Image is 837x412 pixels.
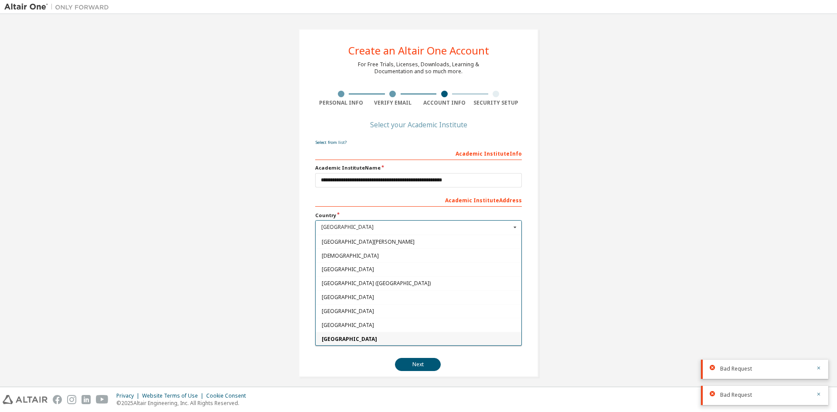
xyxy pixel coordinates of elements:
[322,295,516,300] span: [GEOGRAPHIC_DATA]
[315,146,522,160] div: Academic Institute Info
[418,99,470,106] div: Account Info
[315,212,522,219] label: Country
[206,392,251,399] div: Cookie Consent
[96,395,109,404] img: youtube.svg
[322,267,516,272] span: [GEOGRAPHIC_DATA]
[315,99,367,106] div: Personal Info
[322,281,516,286] span: [GEOGRAPHIC_DATA] ([GEOGRAPHIC_DATA])
[322,336,516,341] span: [GEOGRAPHIC_DATA]
[348,45,489,56] div: Create an Altair One Account
[470,99,522,106] div: Security Setup
[142,392,206,399] div: Website Terms of Use
[315,193,522,207] div: Academic Institute Address
[315,140,347,145] a: Select from list?
[395,358,441,371] button: Next
[322,239,516,245] span: [GEOGRAPHIC_DATA][PERSON_NAME]
[370,122,467,127] div: Select your Academic Institute
[4,3,113,11] img: Altair One
[315,164,522,171] label: Academic Institute Name
[358,61,479,75] div: For Free Trials, Licenses, Downloads, Learning & Documentation and so much more.
[720,365,752,372] span: Bad Request
[720,392,752,398] span: Bad Request
[367,99,419,106] div: Verify Email
[53,395,62,404] img: facebook.svg
[82,395,91,404] img: linkedin.svg
[116,392,142,399] div: Privacy
[116,399,251,407] p: © 2025 Altair Engineering, Inc. All Rights Reserved.
[322,309,516,314] span: [GEOGRAPHIC_DATA]
[3,395,48,404] img: altair_logo.svg
[67,395,76,404] img: instagram.svg
[322,323,516,328] span: [GEOGRAPHIC_DATA]
[322,253,516,258] span: [DEMOGRAPHIC_DATA]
